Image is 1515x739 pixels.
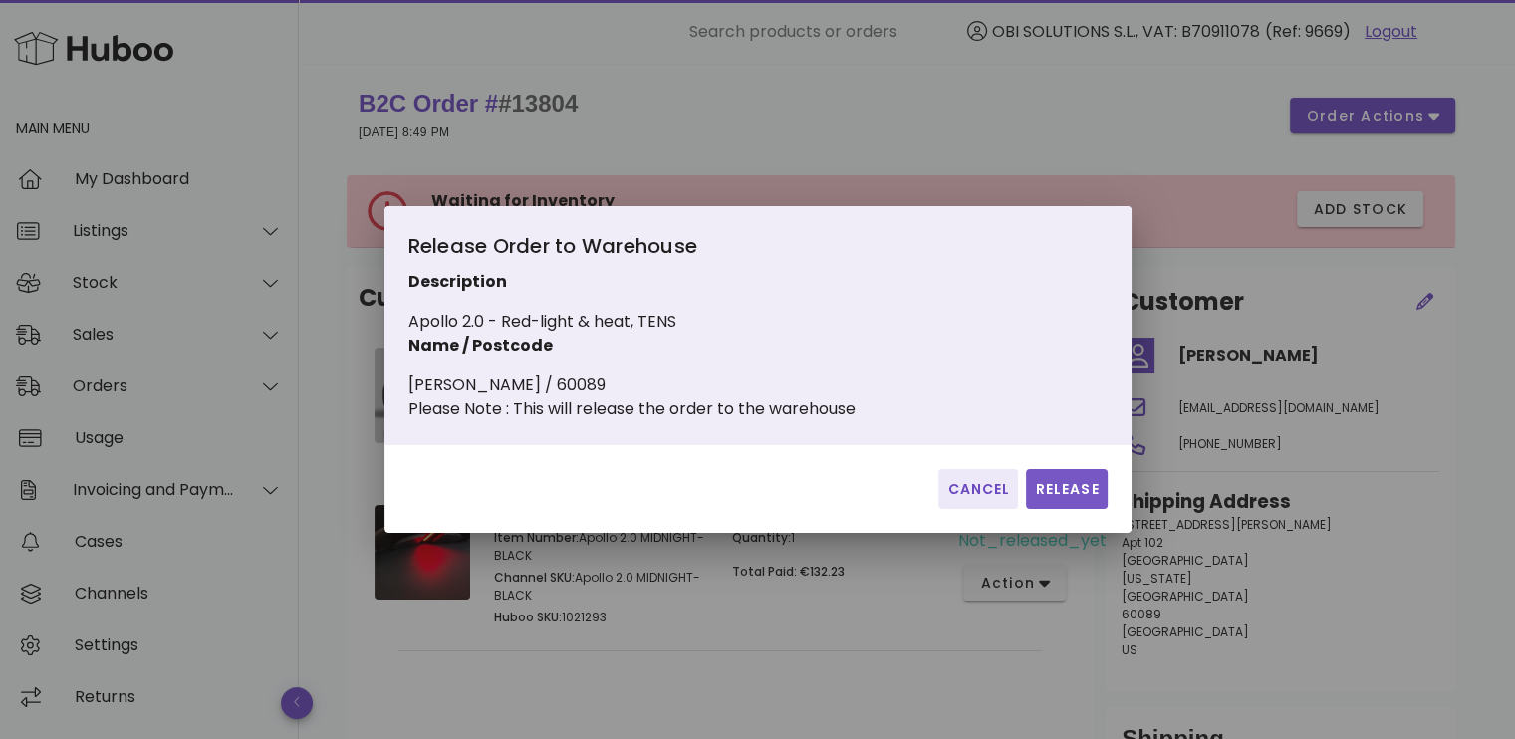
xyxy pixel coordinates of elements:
span: Release [1034,479,1099,500]
button: Release [1026,469,1107,509]
button: Cancel [938,469,1018,509]
div: Apollo 2.0 - Red-light & heat, TENS [PERSON_NAME] / 60089 [408,230,856,421]
div: Release Order to Warehouse [408,230,856,270]
div: Please Note : This will release the order to the warehouse [408,397,856,421]
p: Name / Postcode [408,334,856,358]
p: Description [408,270,856,294]
span: Cancel [946,479,1010,500]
